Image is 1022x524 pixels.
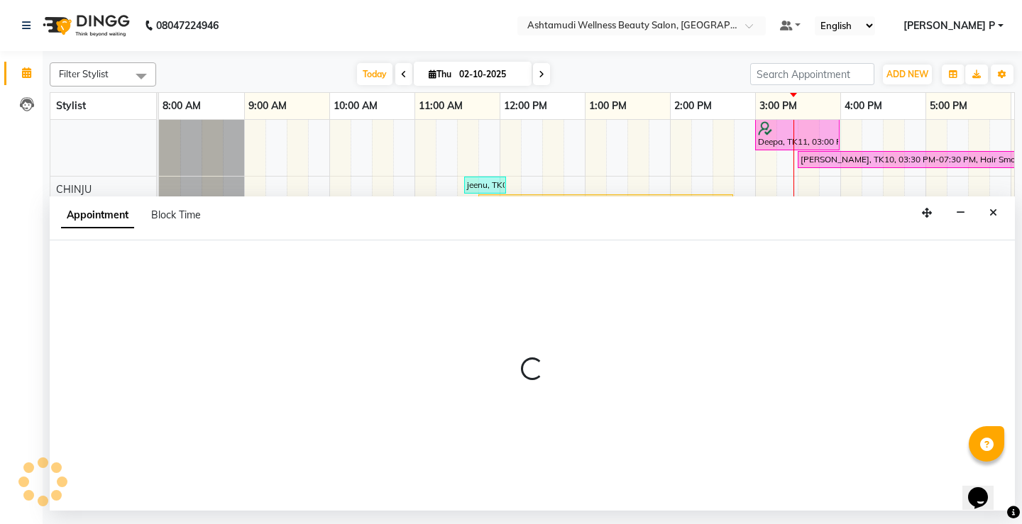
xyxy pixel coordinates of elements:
[245,96,290,116] a: 9:00 AM
[56,99,86,112] span: Stylist
[466,179,505,191] div: jeenu, TK03, 11:35 AM-12:05 PM, Eyebrows Threading,Forehead Threading
[586,96,630,116] a: 1:00 PM
[671,96,715,116] a: 2:00 PM
[56,108,199,121] span: KAZHAKOOTTAM ASHTAMUDI
[757,121,838,148] div: Deepa, TK11, 03:00 PM-04:00 PM, Hair Spa
[455,64,526,85] input: 2025-10-02
[500,96,551,116] a: 12:00 PM
[983,202,1004,224] button: Close
[841,96,886,116] a: 4:00 PM
[425,69,455,79] span: Thu
[56,183,92,196] span: CHINJU
[59,68,109,79] span: Filter Stylist
[750,63,874,85] input: Search Appointment
[756,96,801,116] a: 3:00 PM
[357,63,392,85] span: Today
[903,18,995,33] span: [PERSON_NAME] P
[156,6,219,45] b: 08047224946
[886,69,928,79] span: ADD NEW
[415,96,466,116] a: 11:00 AM
[36,6,133,45] img: logo
[883,65,932,84] button: ADD NEW
[330,96,381,116] a: 10:00 AM
[151,208,201,221] span: Block Time
[962,467,1008,510] iframe: chat widget
[926,96,971,116] a: 5:00 PM
[61,203,134,228] span: Appointment
[159,96,204,116] a: 8:00 AM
